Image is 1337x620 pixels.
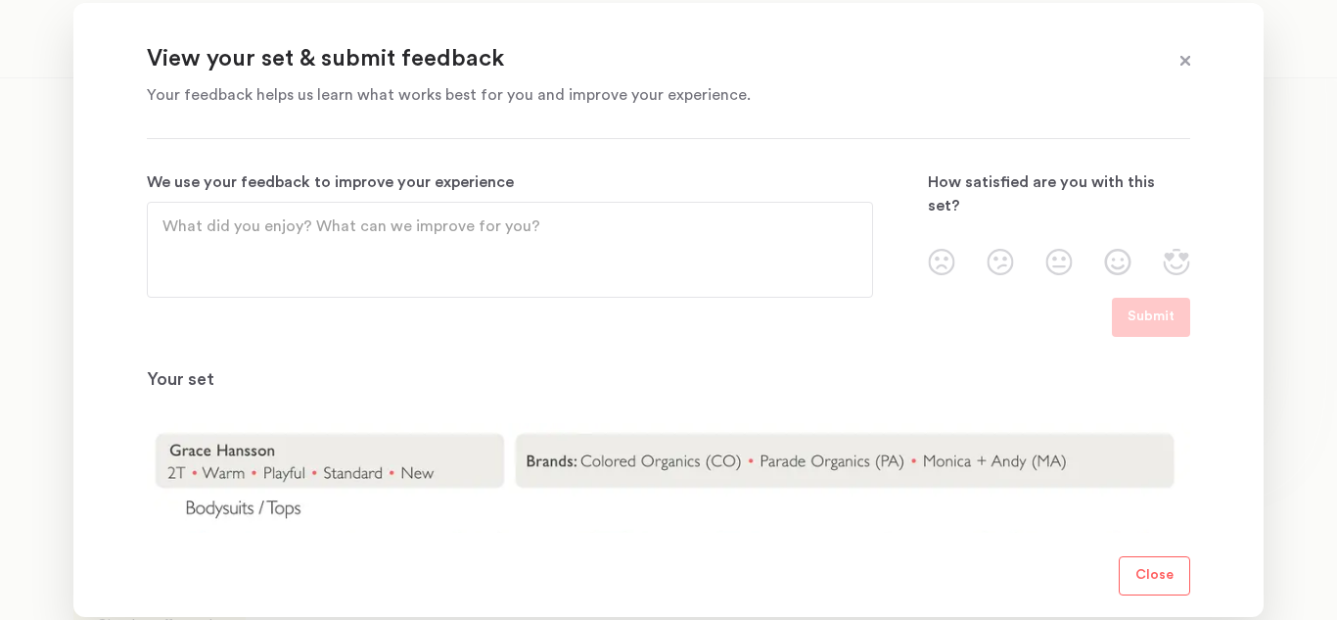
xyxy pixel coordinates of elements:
[147,368,1190,392] p: Your set
[1119,556,1190,596] button: Close
[1135,564,1174,588] p: Close
[147,83,1141,107] p: Your feedback helps us learn what works best for you and improve your experience.
[147,44,1141,75] p: View your set & submit feedback
[1112,298,1190,337] button: Submit
[928,170,1190,217] p: How satisfied are you with this set?
[147,170,873,194] p: We use your feedback to improve your experience
[1128,306,1175,329] p: Submit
